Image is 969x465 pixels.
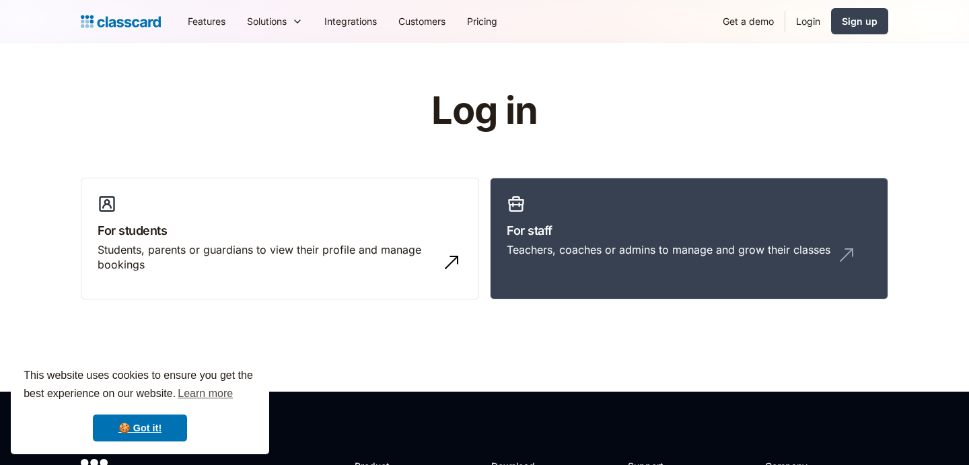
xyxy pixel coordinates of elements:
[177,6,236,36] a: Features
[271,90,698,132] h1: Log in
[236,6,314,36] div: Solutions
[247,14,287,28] div: Solutions
[93,415,187,441] a: dismiss cookie message
[98,242,435,273] div: Students, parents or guardians to view their profile and manage bookings
[314,6,388,36] a: Integrations
[176,384,235,404] a: learn more about cookies
[81,12,161,31] a: home
[490,178,888,300] a: For staffTeachers, coaches or admins to manage and grow their classes
[24,367,256,404] span: This website uses cookies to ensure you get the best experience on our website.
[98,221,462,240] h3: For students
[81,178,479,300] a: For studentsStudents, parents or guardians to view their profile and manage bookings
[388,6,456,36] a: Customers
[507,221,871,240] h3: For staff
[456,6,508,36] a: Pricing
[831,8,888,34] a: Sign up
[712,6,785,36] a: Get a demo
[842,14,877,28] div: Sign up
[11,355,269,454] div: cookieconsent
[785,6,831,36] a: Login
[507,242,830,257] div: Teachers, coaches or admins to manage and grow their classes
